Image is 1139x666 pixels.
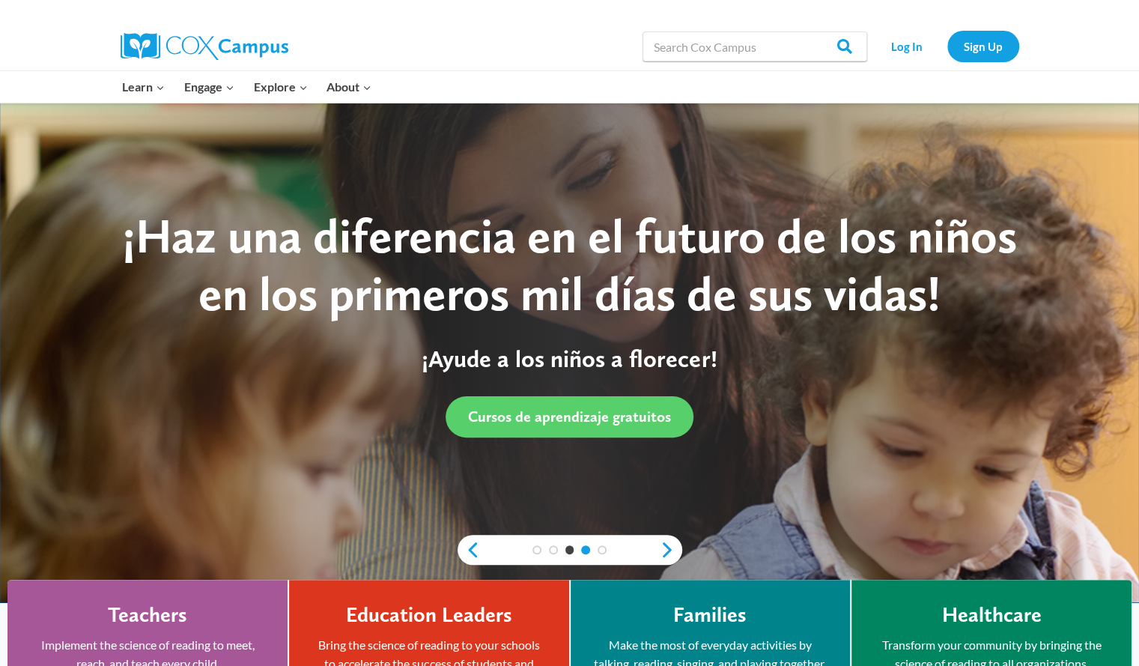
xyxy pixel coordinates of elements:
[941,602,1041,628] h4: Healthcare
[101,208,1037,323] div: ¡Haz una diferencia en el futuro de los niños en los primeros mil días de sus vidas!
[643,31,867,61] input: Search Cox Campus
[446,396,693,438] a: Cursos de aprendizaje gratuitos
[317,71,381,103] button: Child menu of About
[113,71,381,103] nav: Primary Navigation
[875,31,1019,61] nav: Secondary Navigation
[875,31,940,61] a: Log In
[121,33,288,60] img: Cox Campus
[244,71,318,103] button: Child menu of Explore
[947,31,1019,61] a: Sign Up
[113,71,175,103] button: Child menu of Learn
[673,602,747,628] h4: Families
[108,602,187,628] h4: Teachers
[174,71,244,103] button: Child menu of Engage
[346,602,512,628] h4: Education Leaders
[468,408,671,426] span: Cursos de aprendizaje gratuitos
[101,345,1037,373] p: ¡Ayude a los niños a florecer!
